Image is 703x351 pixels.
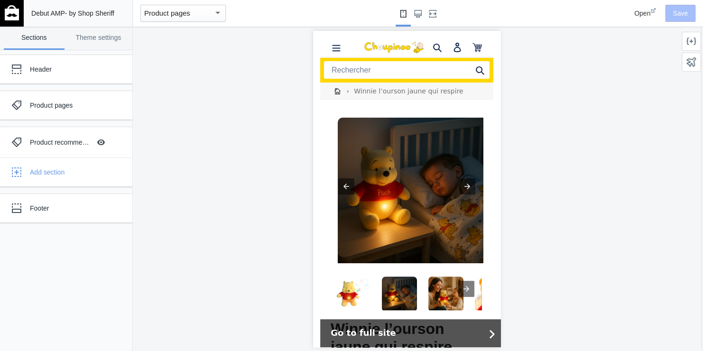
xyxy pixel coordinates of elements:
mat-select-trigger: Product pages [144,9,190,17]
a: submit search [162,30,172,48]
a: Home [16,52,33,69]
span: Go to full site [18,296,172,309]
div: Footer [30,203,111,213]
img: Product image thumbnail 4 [162,246,197,281]
img: Product image 2 [25,87,177,239]
img: Product image thumbnail 3 [115,246,150,281]
button: Go to slide 3 [111,237,154,279]
img: Product image thumbnail 2 [69,246,104,281]
a: Sections [4,27,65,50]
button: Go to slide 1 [18,237,61,279]
a: Theme settings [68,27,129,50]
span: Open [634,9,650,17]
button: Go to slide 2 [65,237,108,279]
div: Next item in carousel (3 of 4) [146,148,162,164]
span: Debut AMP [31,9,65,17]
div: Product recommendations [30,138,91,147]
span: › [32,52,38,69]
img: Product image thumbnail 1 [22,246,57,281]
div: Add section [30,167,125,177]
button: Menu [13,7,33,26]
span: Winnie l’ourson jaune qui respire [39,52,151,69]
div: Product pages [30,101,111,110]
div: Next item in carousel (2 of 4) [145,250,161,266]
img: image [51,10,111,23]
img: main-logo_60x60_white.png [5,5,19,20]
span: - by Shop Sheriff [65,9,114,17]
a: image [47,10,114,23]
div: Header [30,65,111,74]
button: Hide [91,132,111,153]
div: Previous item in carousel (1 of 4) [25,148,41,164]
a: Go to full site [7,288,194,316]
button: Go to slide 4 [158,237,201,279]
input: Rechercher [11,30,176,48]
